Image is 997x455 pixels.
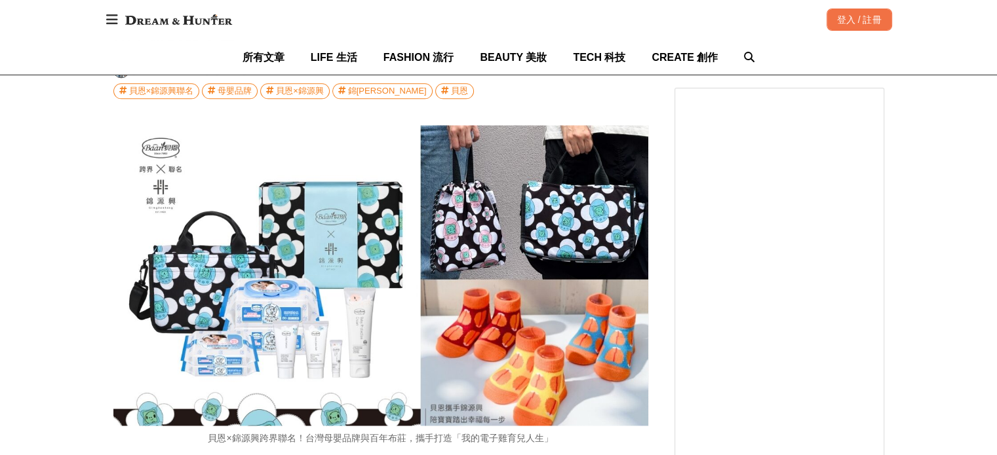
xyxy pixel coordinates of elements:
div: 母嬰品牌 [218,84,252,98]
a: CREATE 創作 [652,40,718,75]
div: 貝恩 [451,84,468,98]
a: 所有文章 [243,40,284,75]
span: CREATE 創作 [652,52,718,63]
img: Dream & Hunter [119,8,239,31]
a: TECH 科技 [573,40,625,75]
img: c63a4266-3e32-4782-a5b9-81e63364017b.jpg [113,125,648,426]
a: 貝恩×錦源興聯名 [113,83,200,99]
a: 貝恩×錦源興 [260,83,330,99]
a: FASHION 流行 [383,40,454,75]
span: FASHION 流行 [383,52,454,63]
span: 所有文章 [243,52,284,63]
a: LIFE 生活 [311,40,357,75]
a: 錦[PERSON_NAME] [332,83,433,99]
div: 貝恩×錦源興 [276,84,324,98]
a: 貝恩 [435,83,474,99]
a: BEAUTY 美妝 [480,40,547,75]
div: 錦[PERSON_NAME] [348,84,427,98]
span: TECH 科技 [573,52,625,63]
div: 貝恩×錦源興聯名 [129,84,194,98]
span: BEAUTY 美妝 [480,52,547,63]
span: LIFE 生活 [311,52,357,63]
div: 登入 / 註冊 [827,9,892,31]
a: 母嬰品牌 [202,83,258,99]
div: 貝恩×錦源興跨界聯名！台灣母嬰品牌與百年布莊，攜手打造「我的電子雞育兒人生」 [113,431,648,445]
